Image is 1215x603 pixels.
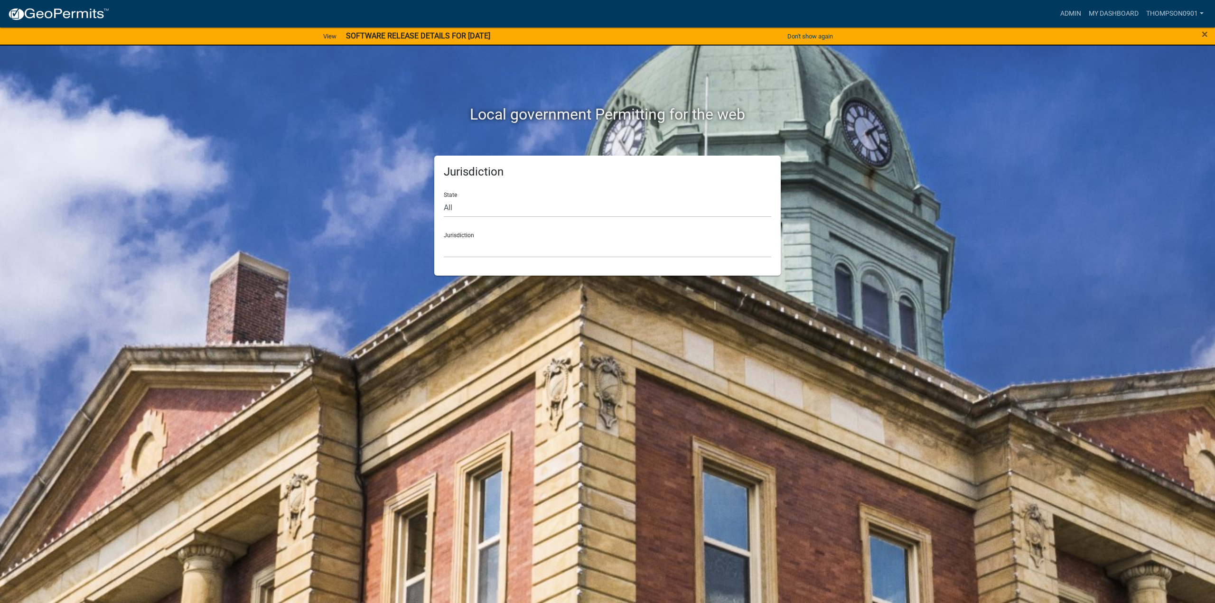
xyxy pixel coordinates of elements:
h5: Jurisdiction [444,165,771,179]
h2: Local government Permitting for the web [344,105,871,123]
a: Admin [1056,5,1085,23]
strong: SOFTWARE RELEASE DETAILS FOR [DATE] [346,31,490,40]
a: My Dashboard [1085,5,1142,23]
a: thompson0901 [1142,5,1207,23]
span: × [1202,28,1208,41]
button: Don't show again [784,28,837,44]
button: Close [1202,28,1208,40]
a: View [319,28,340,44]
